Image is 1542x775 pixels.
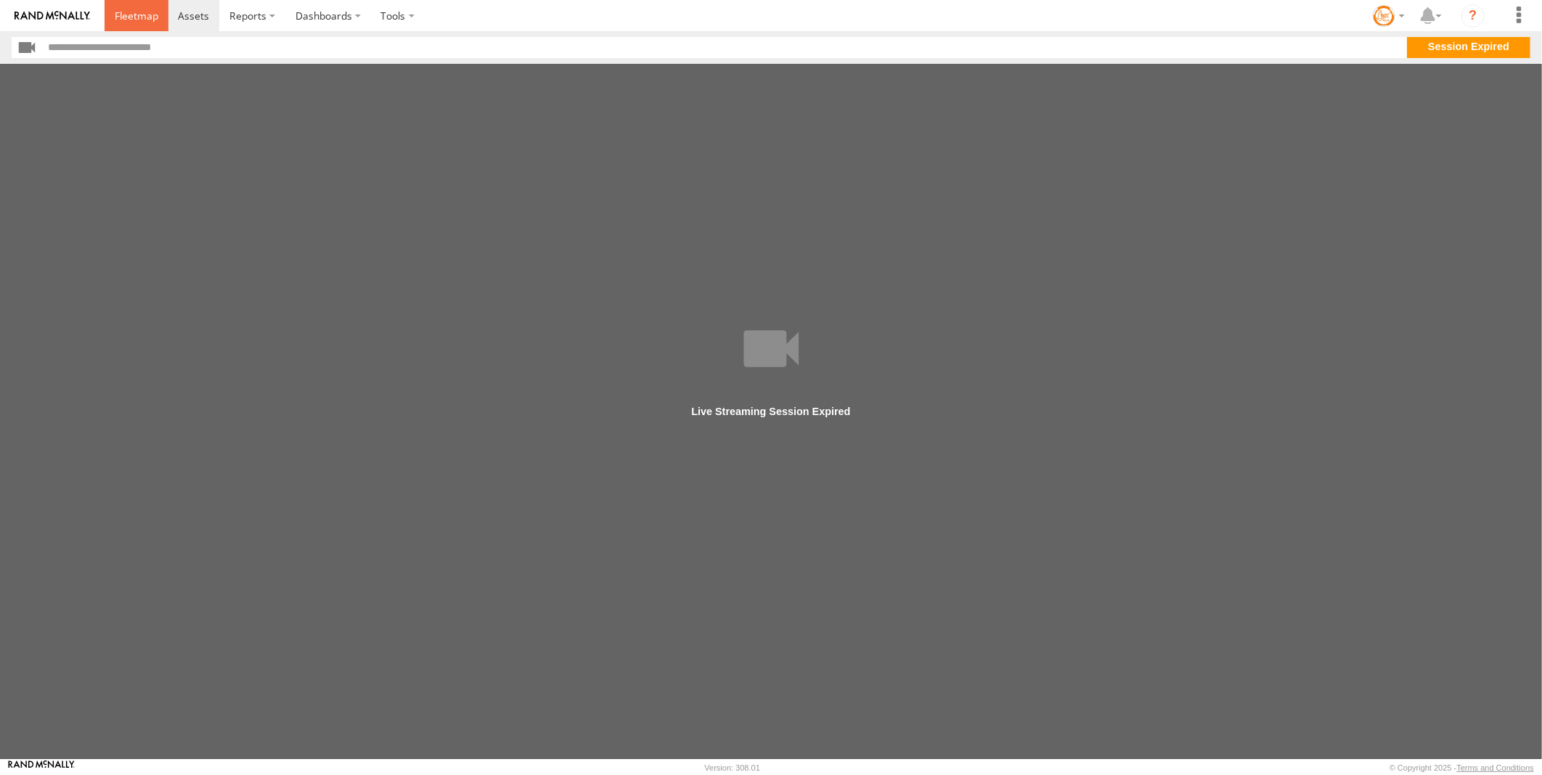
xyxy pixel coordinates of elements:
a: Terms and Conditions [1457,763,1534,772]
div: Version: 308.01 [705,763,760,772]
i: ? [1461,4,1485,28]
div: Tommy Stauffer [1368,5,1410,27]
a: Visit our Website [8,760,75,775]
div: © Copyright 2025 - [1390,763,1534,772]
img: rand-logo.svg [15,11,90,21]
